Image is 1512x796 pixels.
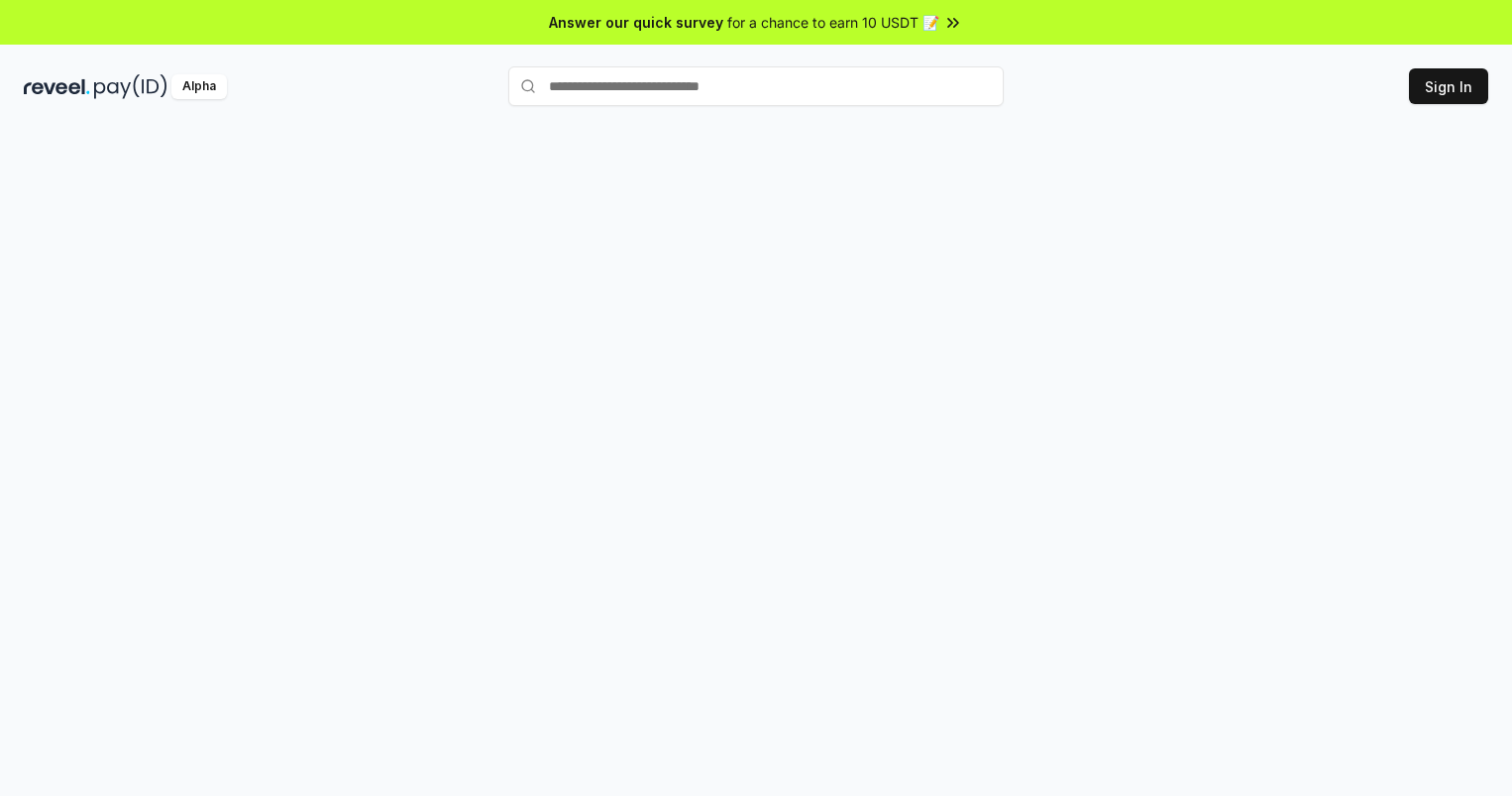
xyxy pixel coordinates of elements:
img: pay_id [94,74,167,99]
div: Alpha [171,74,227,99]
img: reveel_dark [24,74,90,99]
span: Answer our quick survey [549,12,723,33]
button: Sign In [1409,68,1488,104]
span: for a chance to earn 10 USDT 📝 [727,12,939,33]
